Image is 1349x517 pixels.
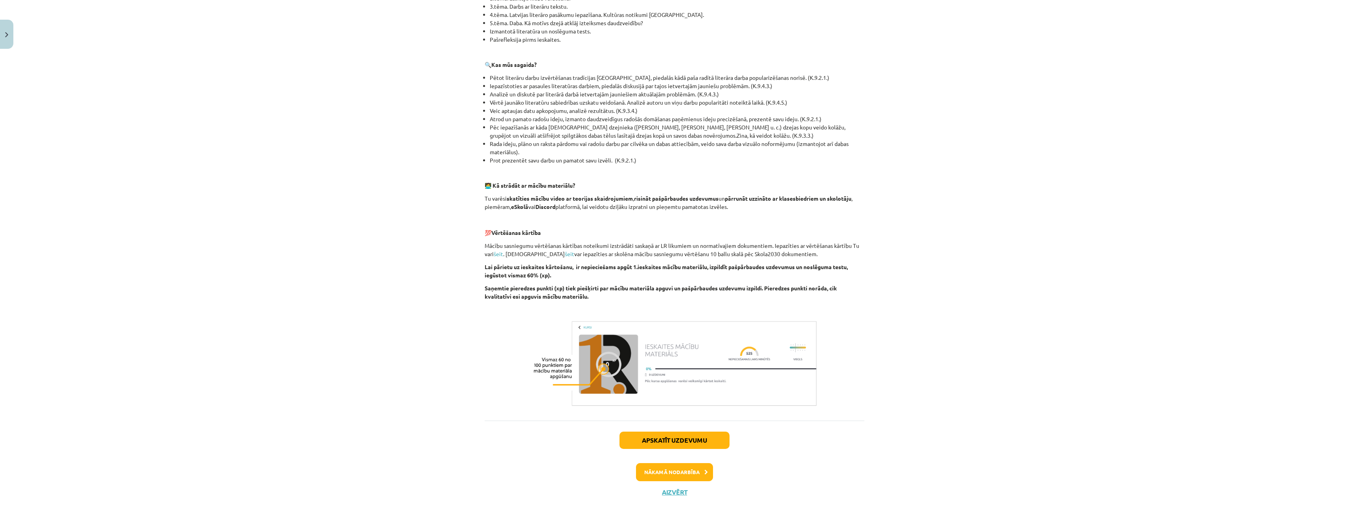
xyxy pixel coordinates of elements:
li: Analizē un diskutē par literārā darbā ietvertajām jauniešiem aktuālajām problēmām. (K.9.4.3.) [490,90,864,98]
li: Pašrefleksija pirms ieskaites. [490,35,864,44]
li: 5.tēma. Daba. Kā motīvs dzejā atklāj izteiksmes daudzveidību? [490,19,864,27]
a: šeit [494,250,503,257]
strong: eSkolā [511,203,528,210]
p: Tu varēsi , un , piemēram, vai platformā, lai veidotu dziļāku izpratni un pieņemtu pamatotas izvē... [485,194,864,211]
strong: 🧑‍💻 Kā strādāt ar mācību materiālu? [485,182,575,189]
p: Mācību sasniegumu vērtēšanas kārtības noteikumi izstrādāti saskaņā ar LR likumiem un normatīvajie... [485,242,864,258]
li: Rada ideju, plāno un raksta pārdomu vai radošu darbu par cilvēka un dabas attiecībām, veido sava ... [490,140,864,156]
li: Veic aptaujas datu apkopojumu, analizē rezultātus. (K.9.3.4.) [490,107,864,115]
strong: risināt pašpārbaudes uzdevumus [634,195,719,202]
strong: Vērtēšanas kārtība [491,229,541,236]
li: Prot prezentēt savu darbu un pamatot savu izvēli. (K.9.2.1.) [490,156,864,164]
li: Iepazīstoties ar pasaules literatūras darbiem, piedalās diskusijā par tajos ietvertajām jauniešu ... [490,82,864,90]
p: 💯 [485,229,864,237]
li: Pētot literāru darbu izvērtēšanas tradīcijas [GEOGRAPHIC_DATA], piedalās kādā paša radītā literār... [490,74,864,82]
strong: Discord [535,203,555,210]
strong: Lai pārietu uz ieskaites kārtošanu, ir nepieciešams apgūt 1.ieskaites mācību materiālu, izpildīt ... [485,263,848,279]
strong: skatīties mācību video ar teorijas skaidrojumiem [507,195,633,202]
strong: Kas mūs sagaida? [491,61,537,68]
li: 3.tēma. Darbs ar literāru tekstu. [490,2,864,11]
strong: Saņemtie pieredzes punkti (xp) tiek piešķirti par mācību materiāla apguvi un pašpārbaudes uzdevum... [485,284,837,300]
li: Atrod un pamato radošu ideju, izmanto daudzveidīgus radošās domāšanas paņēmienus ideju precizēšan... [490,115,864,123]
p: 🔍 [485,61,864,69]
img: icon-close-lesson-0947bae3869378f0d4975bcd49f059093ad1ed9edebbc8119c70593378902aed.svg [5,32,8,37]
button: Nākamā nodarbība [636,463,713,481]
li: Pēc iepazīšanās ar kāda [DEMOGRAPHIC_DATA] dzejnieka ([PERSON_NAME], [PERSON_NAME], [PERSON_NAME]... [490,123,864,140]
strong: pārrunāt uzzināto ar klasesbiedriem un skolotāju [725,195,851,202]
li: Vērtē jaunāko literatūru sabiedrības uzskatu veidošanā. Analizē autoru un viņu darbu popularitāti... [490,98,864,107]
button: Apskatīt uzdevumu [619,432,730,449]
li: 4.tēma. Latvijas literāro pasākumu iepazīšana. Kultūras notikumi [GEOGRAPHIC_DATA]. [490,11,864,19]
button: Aizvērt [660,488,689,496]
a: šeit [565,250,574,257]
li: Izmantotā literatūra un noslēguma tests. [490,27,864,35]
